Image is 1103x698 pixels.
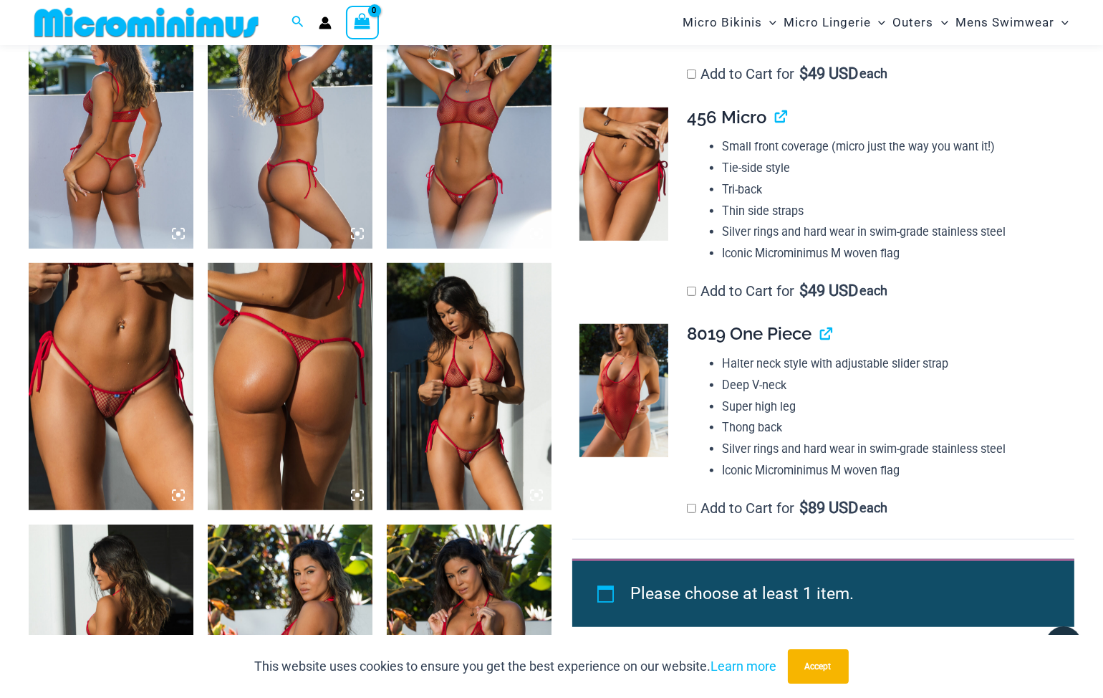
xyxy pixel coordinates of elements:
li: Thin side straps [722,201,1063,222]
span: 49 USD [799,284,858,298]
nav: Site Navigation [677,2,1074,43]
li: Silver rings and hard wear in swim-grade stainless steel [722,221,1063,243]
li: Silver rings and hard wear in swim-grade stainless steel [722,439,1063,460]
li: Halter neck style with adjustable slider strap [722,353,1063,375]
img: Summer Storm Red 332 Crop Top 449 Thong [387,1,551,249]
span: Menu Toggle [1054,4,1069,41]
a: Micro BikinisMenu ToggleMenu Toggle [679,4,780,41]
span: Micro Bikinis [683,4,762,41]
input: Add to Cart for$89 USD each [687,504,696,513]
a: Learn more [711,659,777,674]
span: each [859,284,887,298]
a: Mens SwimwearMenu ToggleMenu Toggle [952,4,1072,41]
label: Add to Cart for [687,65,887,82]
span: $ [799,64,808,82]
span: Outers [893,4,934,41]
span: $ [799,282,808,300]
span: 89 USD [799,501,858,515]
li: Super high leg [722,396,1063,418]
img: Summer Storm Red 456 Micro [579,107,668,241]
a: Account icon link [319,16,332,29]
li: Thong back [722,417,1063,439]
img: Summer Storm Red 456 Micro [29,263,193,510]
span: Menu Toggle [871,4,885,41]
a: OutersMenu ToggleMenu Toggle [890,4,952,41]
span: 8019 One Piece [687,323,811,344]
span: Mens Swimwear [955,4,1054,41]
span: 456 Micro [687,107,766,128]
img: Summer Storm Red 456 Micro [208,263,372,510]
span: Micro Lingerie [784,4,871,41]
li: Tri-back [722,179,1063,201]
li: Iconic Microminimus M woven flag [722,460,1063,482]
li: Please choose at least 1 item. [630,578,1041,611]
span: $ [799,499,808,517]
li: Deep V-neck [722,375,1063,396]
label: Add to Cart for [687,282,887,300]
a: View Shopping Cart, empty [346,6,379,39]
li: Tie-side style [722,158,1063,179]
a: Micro LingerieMenu ToggleMenu Toggle [780,4,889,41]
span: 49 USD [799,67,858,81]
img: Summer Storm Red 332 Crop Top 449 Thong [208,1,372,249]
button: Accept [788,649,849,684]
li: Iconic Microminimus M woven flag [722,243,1063,264]
label: Add to Cart for [687,499,887,517]
img: MM SHOP LOGO FLAT [29,6,264,39]
input: Add to Cart for$49 USD each [687,70,696,79]
img: Summer Storm Red 312 Tri Top 456 Micro [387,263,551,510]
span: Menu Toggle [762,4,776,41]
span: Menu Toggle [934,4,948,41]
img: Summer Storm Red 332 Crop Top 449 Thong [29,1,193,249]
img: Summer Storm Red 8019 One Piece [579,324,668,457]
li: Small front coverage (micro just the way you want it!) [722,136,1063,158]
input: Add to Cart for$49 USD each [687,287,696,296]
span: each [859,501,887,515]
p: This website uses cookies to ensure you get the best experience on our website. [255,656,777,677]
a: Search icon link [292,14,304,32]
span: each [859,67,887,81]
